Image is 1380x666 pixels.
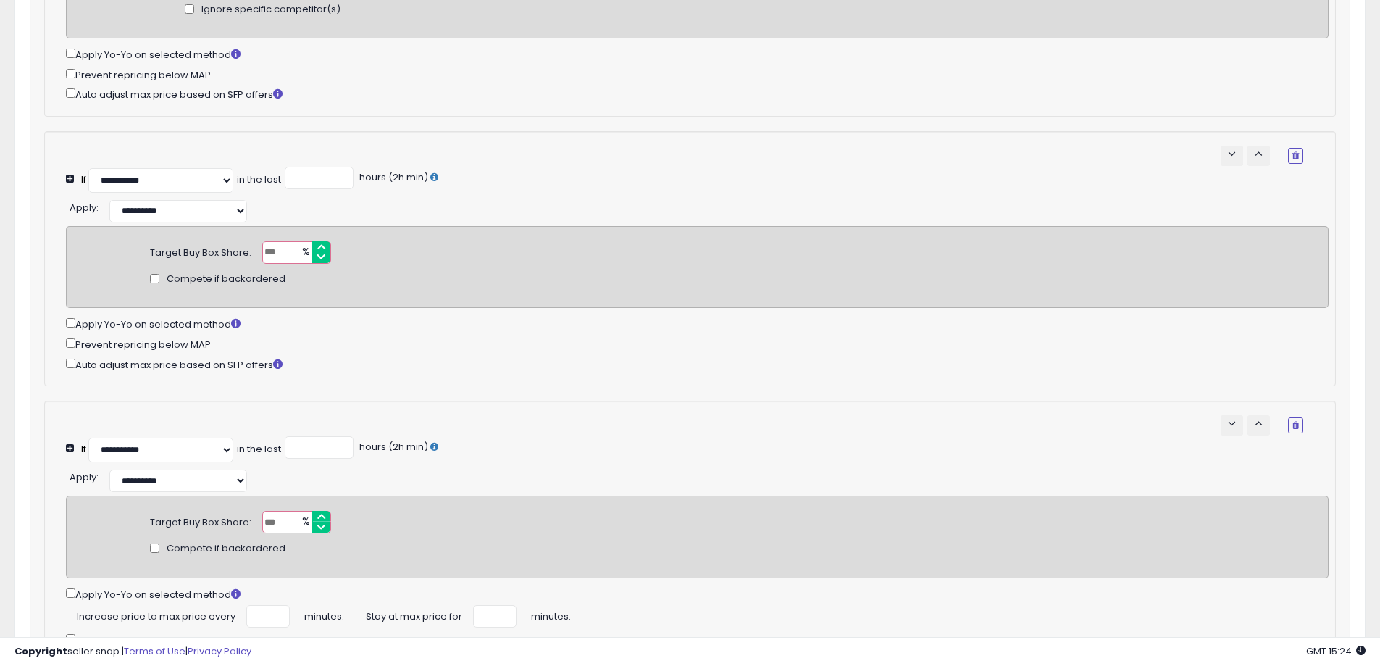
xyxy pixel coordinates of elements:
[66,586,1329,602] div: Apply Yo-Yo on selected method
[70,466,99,485] div: :
[1225,147,1239,161] span: keyboard_arrow_down
[14,645,251,659] div: seller snap | |
[150,241,251,260] div: Target Buy Box Share:
[1225,417,1239,430] span: keyboard_arrow_down
[77,605,235,624] span: Increase price to max price every
[66,86,1329,102] div: Auto adjust max price based on SFP offers
[70,470,96,484] span: Apply
[167,272,285,286] span: Compete if backordered
[150,511,251,530] div: Target Buy Box Share:
[167,542,285,556] span: Compete if backordered
[531,605,571,624] span: minutes.
[124,644,185,658] a: Terms of Use
[293,512,317,533] span: %
[70,201,96,215] span: Apply
[66,356,1329,372] div: Auto adjust max price based on SFP offers
[304,605,344,624] span: minutes.
[1292,151,1299,160] i: Remove Condition
[66,315,1329,332] div: Apply Yo-Yo on selected method
[66,46,1329,62] div: Apply Yo-Yo on selected method
[357,440,428,454] span: hours (2h min)
[366,605,462,624] span: Stay at max price for
[1247,146,1270,166] button: keyboard_arrow_up
[66,631,1329,648] div: Prevent repricing below MAP
[1247,415,1270,436] button: keyboard_arrow_up
[237,443,281,457] div: in the last
[14,644,67,658] strong: Copyright
[237,173,281,187] div: in the last
[1252,147,1266,161] span: keyboard_arrow_up
[70,196,99,215] div: :
[1252,417,1266,430] span: keyboard_arrow_up
[66,336,1329,352] div: Prevent repricing below MAP
[188,644,251,658] a: Privacy Policy
[357,170,428,184] span: hours (2h min)
[293,242,317,264] span: %
[1306,644,1366,658] span: 2025-10-9 15:24 GMT
[1292,421,1299,430] i: Remove Condition
[1221,415,1243,436] button: keyboard_arrow_down
[66,66,1329,83] div: Prevent repricing below MAP
[1221,146,1243,166] button: keyboard_arrow_down
[201,3,340,17] span: Ignore specific competitor(s)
